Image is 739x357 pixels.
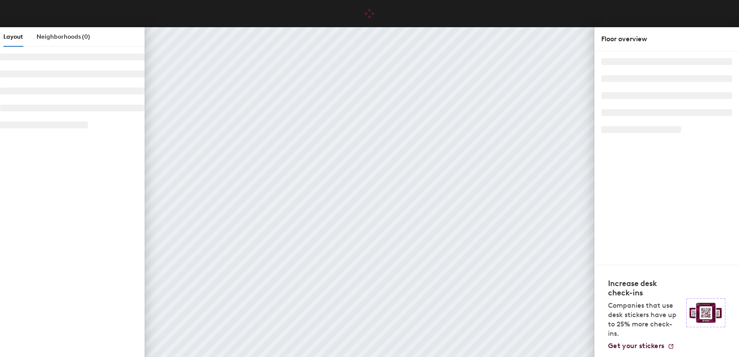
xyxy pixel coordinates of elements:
[3,33,23,40] span: Layout
[37,33,90,40] span: Neighborhoods (0)
[601,34,732,44] div: Floor overview
[608,342,674,350] a: Get your stickers
[686,298,725,327] img: Sticker logo
[608,279,681,297] h4: Increase desk check-ins
[608,342,664,350] span: Get your stickers
[608,301,681,338] p: Companies that use desk stickers have up to 25% more check-ins.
